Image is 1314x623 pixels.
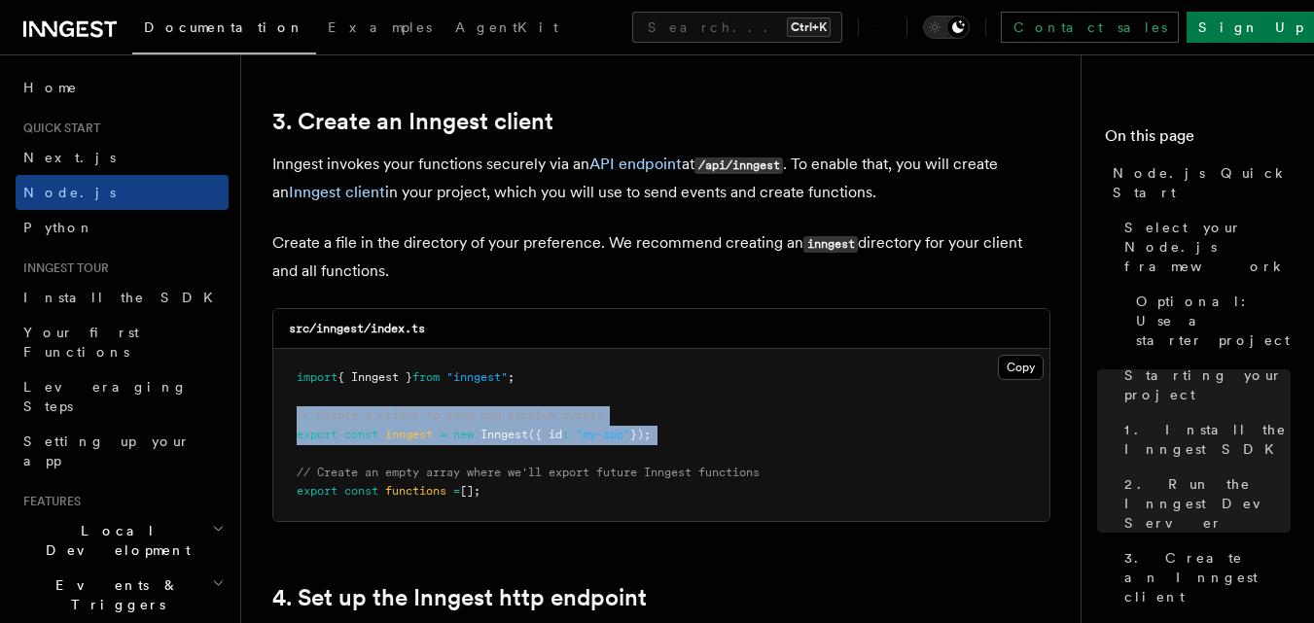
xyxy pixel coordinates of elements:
span: export [297,484,337,498]
span: Install the SDK [23,290,225,305]
a: Python [16,210,229,245]
a: Node.js [16,175,229,210]
span: functions [385,484,446,498]
a: Select your Node.js framework [1117,210,1291,284]
a: Home [16,70,229,105]
p: Create a file in the directory of your preference. We recommend creating an directory for your cl... [272,229,1050,285]
span: 2. Run the Inngest Dev Server [1124,474,1291,533]
a: 3. Create an Inngest client [272,108,553,135]
a: Leveraging Steps [16,369,229,424]
span: Setting up your app [23,433,191,468]
code: inngest [803,236,858,253]
a: Inngest client [289,183,385,201]
span: export [297,428,337,441]
a: 4. Set up the Inngest http endpoint [272,584,647,611]
code: src/inngest/index.ts [289,322,425,335]
span: Examples [328,19,432,35]
span: []; [460,484,480,498]
code: /api/inngest [694,157,783,174]
span: { Inngest } [337,370,412,384]
p: Inngest invokes your functions securely via an at . To enable that, you will create an in your pr... [272,151,1050,206]
span: Leveraging Steps [23,379,188,414]
span: Node.js [23,185,116,200]
span: Select your Node.js framework [1124,218,1291,276]
span: Node.js Quick Start [1113,163,1291,202]
span: Local Development [16,521,212,560]
span: ; [508,370,515,384]
a: Optional: Use a starter project [1128,284,1291,358]
a: 1. Install the Inngest SDK [1117,412,1291,467]
a: 2. Run the Inngest Dev Server [1117,467,1291,540]
a: API endpoint [589,155,682,173]
h4: On this page [1105,124,1291,156]
span: = [440,428,446,441]
a: Documentation [132,6,316,54]
button: Search...Ctrl+K [632,12,842,43]
a: 3. Create an Inngest client [1117,540,1291,614]
span: from [412,370,440,384]
span: Documentation [144,19,304,35]
a: Node.js Quick Start [1105,156,1291,210]
span: ({ id [528,428,562,441]
span: = [453,484,460,498]
span: }); [630,428,651,441]
span: Starting your project [1124,365,1291,404]
span: 3. Create an Inngest client [1124,548,1291,606]
span: : [562,428,569,441]
a: Next.js [16,140,229,175]
button: Local Development [16,513,229,568]
span: Home [23,78,78,97]
span: Your first Functions [23,325,139,360]
button: Copy [998,355,1044,380]
span: const [344,428,378,441]
span: inngest [385,428,433,441]
span: Inngest [480,428,528,441]
a: Setting up your app [16,424,229,478]
span: Next.js [23,150,116,165]
a: AgentKit [444,6,570,52]
a: Examples [316,6,444,52]
span: "inngest" [446,370,508,384]
span: Python [23,220,94,235]
span: Optional: Use a starter project [1136,292,1291,350]
span: // Create a client to send and receive events [297,408,603,422]
button: Events & Triggers [16,568,229,622]
span: 1. Install the Inngest SDK [1124,420,1291,459]
span: Inngest tour [16,260,109,276]
a: Starting your project [1117,358,1291,412]
span: // Create an empty array where we'll export future Inngest functions [297,466,760,479]
span: Events & Triggers [16,575,212,614]
span: "my-app" [576,428,630,441]
kbd: Ctrl+K [787,17,831,37]
button: Toggle dark mode [923,16,970,39]
span: new [453,428,474,441]
span: Quick start [16,121,100,136]
span: Features [16,494,81,509]
span: import [297,370,337,384]
span: AgentKit [455,19,558,35]
span: const [344,484,378,498]
a: Contact sales [1001,12,1179,43]
a: Your first Functions [16,315,229,369]
a: Install the SDK [16,280,229,315]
